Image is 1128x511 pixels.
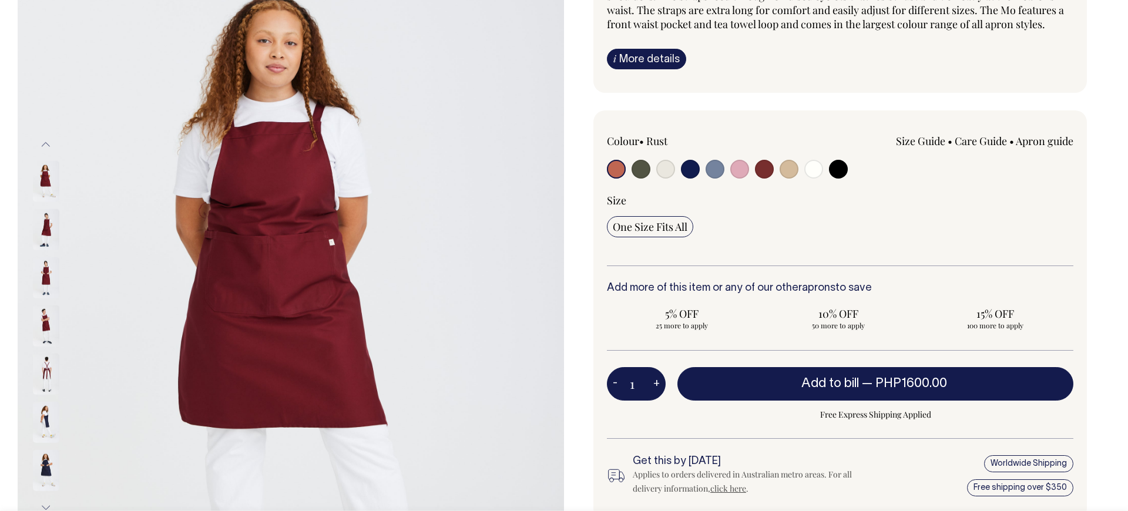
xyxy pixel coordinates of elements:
[33,402,59,443] img: dark-navy
[770,307,908,321] span: 10% OFF
[607,283,1073,294] h6: Add more of this item or any of our other to save
[607,49,686,69] a: iMore details
[710,483,746,494] a: click here
[33,305,59,347] img: burgundy
[633,456,862,468] h6: Get this by [DATE]
[646,134,667,148] label: Rust
[613,321,751,330] span: 25 more to apply
[647,372,666,396] button: +
[926,307,1064,321] span: 15% OFF
[613,52,616,65] span: i
[862,378,950,389] span: —
[1009,134,1014,148] span: •
[37,131,55,157] button: Previous
[920,303,1070,334] input: 15% OFF 100 more to apply
[955,134,1007,148] a: Care Guide
[607,134,794,148] div: Colour
[33,450,59,491] img: dark-navy
[33,354,59,395] img: burgundy
[33,257,59,298] img: burgundy
[613,220,687,234] span: One Size Fits All
[770,321,908,330] span: 50 more to apply
[633,468,862,496] div: Applies to orders delivered in Australian metro areas. For all delivery information, .
[33,209,59,250] img: burgundy
[802,283,835,293] a: aprons
[1016,134,1073,148] a: Apron guide
[875,378,947,389] span: PHP1600.00
[764,303,914,334] input: 10% OFF 50 more to apply
[677,367,1073,400] button: Add to bill —PHP1600.00
[639,134,644,148] span: •
[896,134,945,148] a: Size Guide
[677,408,1073,422] span: Free Express Shipping Applied
[607,216,693,237] input: One Size Fits All
[613,307,751,321] span: 5% OFF
[801,378,859,389] span: Add to bill
[926,321,1064,330] span: 100 more to apply
[948,134,952,148] span: •
[607,303,757,334] input: 5% OFF 25 more to apply
[607,372,623,396] button: -
[607,193,1073,207] div: Size
[33,161,59,202] img: burgundy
